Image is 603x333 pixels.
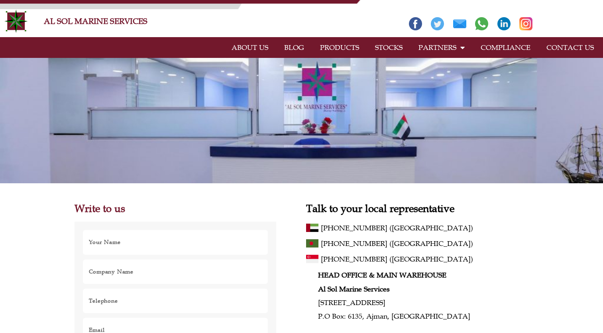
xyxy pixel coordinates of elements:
h2: Talk to your local representative [306,203,528,214]
a: ABOUT US [224,38,276,57]
span: [PHONE_NUMBER] ([GEOGRAPHIC_DATA]) [321,222,473,234]
p: [STREET_ADDRESS] P.O Box: 6135, Ajman, [GEOGRAPHIC_DATA] [318,268,528,323]
img: Alsolmarine-logo [4,9,28,33]
a: [PHONE_NUMBER] ([GEOGRAPHIC_DATA]) [321,237,528,250]
a: [PHONE_NUMBER] ([GEOGRAPHIC_DATA]) [321,222,528,234]
a: STOCKS [367,38,411,57]
a: [PHONE_NUMBER] ([GEOGRAPHIC_DATA]) [321,253,528,266]
a: BLOG [276,38,312,57]
strong: HEAD OFFICE & MAIN WAREHOUSE [318,271,446,279]
a: COMPLIANCE [473,38,538,57]
span: [PHONE_NUMBER] ([GEOGRAPHIC_DATA]) [321,253,473,266]
a: AL SOL MARINE SERVICES [44,16,147,26]
a: PRODUCTS [312,38,367,57]
input: Company Name [82,259,269,284]
a: PARTNERS [411,38,473,57]
strong: Al Sol Marine Services [318,285,390,293]
h2: Write to us [75,203,277,214]
input: Only numbers and phone characters (#, -, *, etc) are accepted. [82,288,269,313]
input: Your Name [82,230,269,255]
span: [PHONE_NUMBER] ([GEOGRAPHIC_DATA]) [321,237,473,250]
a: CONTACT US [538,38,602,57]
